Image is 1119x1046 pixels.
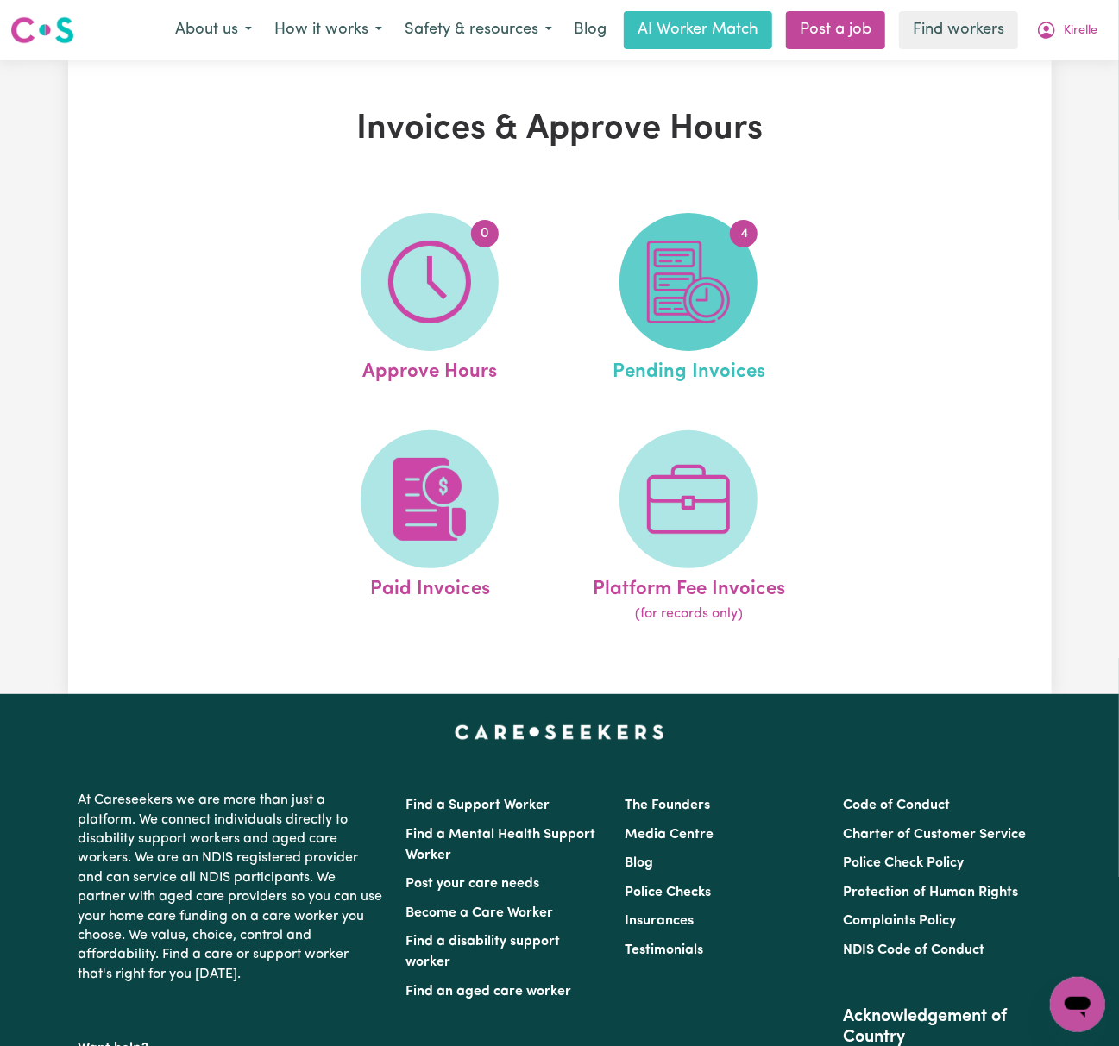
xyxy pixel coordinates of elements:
a: Code of Conduct [843,799,950,812]
iframe: Button to launch messaging window [1050,977,1105,1032]
a: Protection of Human Rights [843,886,1018,899]
a: Charter of Customer Service [843,828,1026,842]
button: About us [164,12,263,48]
span: Kirelle [1064,22,1097,41]
a: Post your care needs [406,877,540,891]
span: Approve Hours [362,351,497,387]
a: Become a Care Worker [406,906,554,920]
a: Police Check Policy [843,856,964,870]
a: NDIS Code of Conduct [843,943,984,957]
a: Insurances [625,914,694,928]
a: Find workers [899,11,1018,49]
p: At Careseekers we are more than just a platform. We connect individuals directly to disability su... [79,784,386,991]
a: Police Checks [625,886,711,899]
button: Safety & resources [393,12,563,48]
button: My Account [1025,12,1109,48]
a: The Founders [625,799,710,812]
h1: Invoices & Approve Hours [242,109,877,150]
a: Pending Invoices [564,213,813,387]
a: Careseekers home page [455,725,664,739]
a: Approve Hours [305,213,554,387]
span: (for records only) [635,604,743,624]
a: AI Worker Match [624,11,772,49]
span: Platform Fee Invoices [593,568,785,604]
a: Platform Fee Invoices(for records only) [564,430,813,625]
span: Paid Invoices [370,568,490,604]
span: 4 [730,220,758,247]
a: Find a disability support worker [406,935,561,969]
a: Testimonials [625,943,703,957]
img: Careseekers logo [10,15,74,46]
a: Paid Invoices [305,430,554,625]
a: Blog [563,11,617,49]
a: Find a Support Worker [406,799,550,812]
a: Find an aged care worker [406,985,572,999]
a: Post a job [786,11,885,49]
a: Blog [625,856,653,870]
button: How it works [263,12,393,48]
span: 0 [471,220,499,247]
a: Complaints Policy [843,914,956,928]
a: Careseekers logo [10,10,74,50]
span: Pending Invoices [613,351,765,387]
a: Find a Mental Health Support Worker [406,828,596,862]
a: Media Centre [625,828,714,842]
